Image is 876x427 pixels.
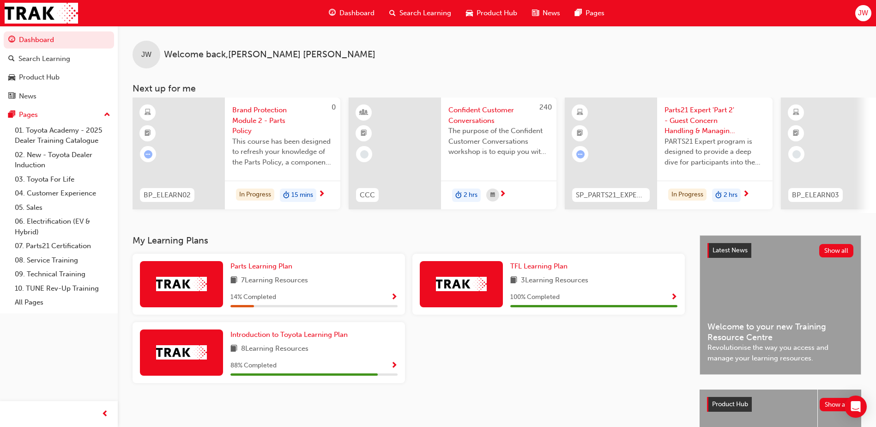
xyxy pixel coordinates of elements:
span: search-icon [389,7,396,19]
a: All Pages [11,295,114,310]
span: learningRecordVerb_NONE-icon [360,150,369,159]
img: Trak [436,277,487,291]
span: Confident Customer Conversations [448,105,549,126]
span: Show Progress [391,362,398,370]
a: SP_PARTS21_EXPERTP2_1223_ELParts21 Expert 'Part 2' - Guest Concern Handling & Managing ConflictPA... [565,98,773,209]
div: In Progress [668,189,707,201]
span: BP_ELEARN03 [792,190,839,201]
span: pages-icon [8,111,15,119]
span: CCC [360,190,375,201]
span: Introduction to Toyota Learning Plan [230,330,348,339]
span: learningRecordVerb_ATTEMPT-icon [576,150,585,159]
span: news-icon [532,7,539,19]
span: Parts Learning Plan [230,262,292,270]
img: Trak [156,277,207,291]
span: learningResourceType_ELEARNING-icon [145,107,151,119]
span: Show Progress [671,293,677,302]
a: 04. Customer Experience [11,186,114,201]
div: Open Intercom Messenger [845,396,867,418]
a: Parts Learning Plan [230,261,296,272]
div: Search Learning [18,54,70,64]
button: Pages [4,106,114,123]
span: guage-icon [329,7,336,19]
button: DashboardSearch LearningProduct HubNews [4,30,114,106]
span: prev-icon [102,409,109,420]
button: JW [855,5,871,21]
a: guage-iconDashboard [321,4,382,23]
a: Search Learning [4,50,114,67]
span: 8 Learning Resources [241,343,308,355]
div: News [19,91,36,102]
span: PARTS21 Expert program is designed to provide a deep dive for participants into the framework and... [665,136,765,168]
span: The purpose of the Confident Customer Conversations workshop is to equip you with tools to commun... [448,126,549,157]
span: book-icon [230,275,237,287]
span: booktick-icon [145,128,151,140]
a: 07. Parts21 Certification [11,239,114,253]
a: TFL Learning Plan [510,261,571,272]
span: 3 Learning Resources [521,275,588,287]
span: book-icon [230,343,237,355]
span: search-icon [8,55,15,63]
span: JW [141,49,151,60]
span: SP_PARTS21_EXPERTP2_1223_EL [576,190,646,201]
span: This course has been designed to refresh your knowledge of the Parts Policy, a component of the D... [232,136,333,168]
a: 03. Toyota For Life [11,172,114,187]
a: 09. Technical Training [11,267,114,281]
span: duration-icon [455,189,462,201]
span: JW [858,8,868,18]
button: Show Progress [671,292,677,303]
a: search-iconSearch Learning [382,4,459,23]
span: 7 Learning Resources [241,275,308,287]
span: TFL Learning Plan [510,262,568,270]
span: 2 hrs [464,190,477,201]
span: next-icon [743,190,749,199]
span: 0 [332,103,336,111]
a: 05. Sales [11,201,114,215]
span: up-icon [104,109,110,121]
a: 01. Toyota Academy - 2025 Dealer Training Catalogue [11,123,114,148]
span: booktick-icon [577,128,583,140]
a: car-iconProduct Hub [459,4,525,23]
a: 10. TUNE Rev-Up Training [11,281,114,296]
a: 02. New - Toyota Dealer Induction [11,148,114,172]
span: book-icon [510,275,517,287]
span: Parts21 Expert 'Part 2' - Guest Concern Handling & Managing Conflict [665,105,765,136]
span: BP_ELEARN02 [144,190,191,201]
a: Dashboard [4,31,114,49]
span: learningResourceType_ELEARNING-icon [793,107,799,119]
span: Brand Protection Module 2 - Parts Policy [232,105,333,136]
span: Dashboard [339,8,375,18]
span: booktick-icon [793,128,799,140]
button: Show Progress [391,292,398,303]
span: Revolutionise the way you access and manage your learning resources. [707,342,853,363]
span: duration-icon [715,189,722,201]
a: News [4,88,114,105]
span: learningResourceType_ELEARNING-icon [577,107,583,119]
span: learningRecordVerb_NONE-icon [792,150,801,159]
span: 15 mins [291,190,313,201]
span: Product Hub [477,8,517,18]
span: calendar-icon [490,189,495,201]
span: News [543,8,560,18]
span: Pages [586,8,604,18]
span: learningRecordVerb_ATTEMPT-icon [144,150,152,159]
span: 2 hrs [724,190,737,201]
a: pages-iconPages [568,4,612,23]
span: next-icon [499,190,506,199]
a: Latest NewsShow all [707,243,853,258]
a: Product HubShow all [707,397,854,412]
span: guage-icon [8,36,15,44]
a: news-iconNews [525,4,568,23]
span: 88 % Completed [230,360,277,371]
a: 06. Electrification (EV & Hybrid) [11,214,114,239]
button: Show all [820,398,854,411]
a: Latest NewsShow allWelcome to your new Training Resource CentreRevolutionise the way you access a... [700,235,861,375]
span: 14 % Completed [230,292,276,303]
h3: My Learning Plans [133,235,685,246]
span: Product Hub [712,400,748,408]
span: booktick-icon [361,128,367,140]
a: 0BP_ELEARN02Brand Protection Module 2 - Parts PolicyThis course has been designed to refresh your... [133,98,340,209]
span: duration-icon [283,189,290,201]
span: Show Progress [391,293,398,302]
